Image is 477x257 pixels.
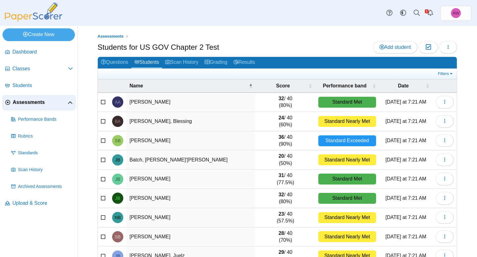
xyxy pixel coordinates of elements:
[12,82,73,89] span: Students
[256,170,315,189] td: / 40 (77.5%)
[2,45,75,60] a: Dashboard
[2,17,65,22] a: PaperScorer
[256,93,315,112] td: / 40 (80%)
[279,115,284,120] b: 24
[115,177,120,181] span: Justin Bermudez
[9,179,75,194] a: Archived Assessments
[2,28,75,41] a: Create New
[385,176,426,181] time: Oct 2, 2025 at 7:21 AM
[279,231,284,236] b: 28
[98,57,131,68] a: Questions
[18,150,73,156] span: Standards
[256,131,315,151] td: / 40 (90%)
[129,82,248,89] span: Name
[426,83,429,89] span: Date : Activate to sort
[126,208,256,227] td: [PERSON_NAME]
[436,71,455,77] a: Filters
[230,57,258,68] a: Results
[318,135,376,146] div: Standard Exceeded
[12,65,68,72] span: Classes
[373,41,417,54] a: Add student
[115,215,120,220] span: Nathaniel Bonner
[18,116,73,123] span: Performance Bands
[2,196,75,211] a: Upload & Score
[279,211,284,217] b: 23
[9,162,75,177] a: Scan History
[18,133,73,139] span: Rubrics
[308,83,312,89] span: Score : Activate to sort
[452,11,459,15] span: Adam Williams
[18,167,73,173] span: Scan History
[279,153,284,159] b: 20
[385,234,426,239] time: Oct 2, 2025 at 7:21 AM
[2,95,75,110] a: Assessments
[12,200,73,207] span: Upload & Score
[385,119,426,124] time: Oct 2, 2025 at 7:21 AM
[318,231,376,242] div: Standard Nearly Met
[2,62,75,77] a: Classes
[279,134,284,140] b: 36
[379,44,411,50] span: Add student
[249,83,252,89] span: Name : Activate to invert sorting
[9,129,75,144] a: Rubrics
[115,158,120,162] span: Jay'len Batch
[318,193,376,204] div: Standard Met
[126,189,256,208] td: [PERSON_NAME]
[115,138,121,143] span: Stephon Baker-Bohanon
[385,195,426,201] time: Oct 2, 2025 at 7:21 AM
[131,57,162,68] a: Students
[126,227,256,247] td: [PERSON_NAME]
[126,112,256,131] td: [PERSON_NAME], Blessing
[382,82,425,89] span: Date
[385,215,426,220] time: Oct 2, 2025 at 7:21 AM
[279,192,284,197] b: 32
[2,2,65,21] img: PaperScorer
[440,6,471,21] a: Adam Williams
[202,57,230,68] a: Grading
[98,34,124,39] span: Assessments
[318,116,376,127] div: Standard Nearly Met
[126,93,256,112] td: [PERSON_NAME]
[318,174,376,185] div: Standard Met
[13,99,68,106] span: Assessments
[318,97,376,108] div: Standard Met
[2,78,75,93] a: Students
[115,119,121,124] span: Blessing Aganze
[385,138,426,143] time: Oct 2, 2025 at 7:21 AM
[256,112,315,131] td: / 40 (60%)
[259,82,307,89] span: Score
[279,96,284,101] b: 32
[98,42,219,53] h1: Students for US GOV Chapter 2 Test
[162,57,202,68] a: Scan History
[256,208,315,227] td: / 40 (57.5%)
[372,83,376,89] span: Performance band : Activate to sort
[126,170,256,189] td: [PERSON_NAME]
[318,154,376,165] div: Standard Nearly Met
[18,184,73,190] span: Archived Assessments
[9,146,75,161] a: Standards
[126,131,256,151] td: [PERSON_NAME]
[279,250,284,255] b: 29
[12,49,73,55] span: Dashboard
[424,6,437,20] a: Alerts
[385,99,426,105] time: Oct 2, 2025 at 7:21 AM
[9,112,75,127] a: Performance Bands
[279,173,284,178] b: 31
[126,150,256,170] td: Batch, [PERSON_NAME]'[PERSON_NAME]
[115,235,121,239] span: Sean Borders
[318,82,371,89] span: Performance band
[451,8,461,18] span: Adam Williams
[256,189,315,208] td: / 40 (80%)
[318,212,376,223] div: Standard Nearly Met
[115,100,121,104] span: Ashton Afzal
[115,196,120,200] span: Jerome Bohanon
[256,227,315,247] td: / 40 (70%)
[385,157,426,162] time: Oct 2, 2025 at 7:21 AM
[256,150,315,170] td: / 40 (50%)
[96,33,125,40] a: Assessments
